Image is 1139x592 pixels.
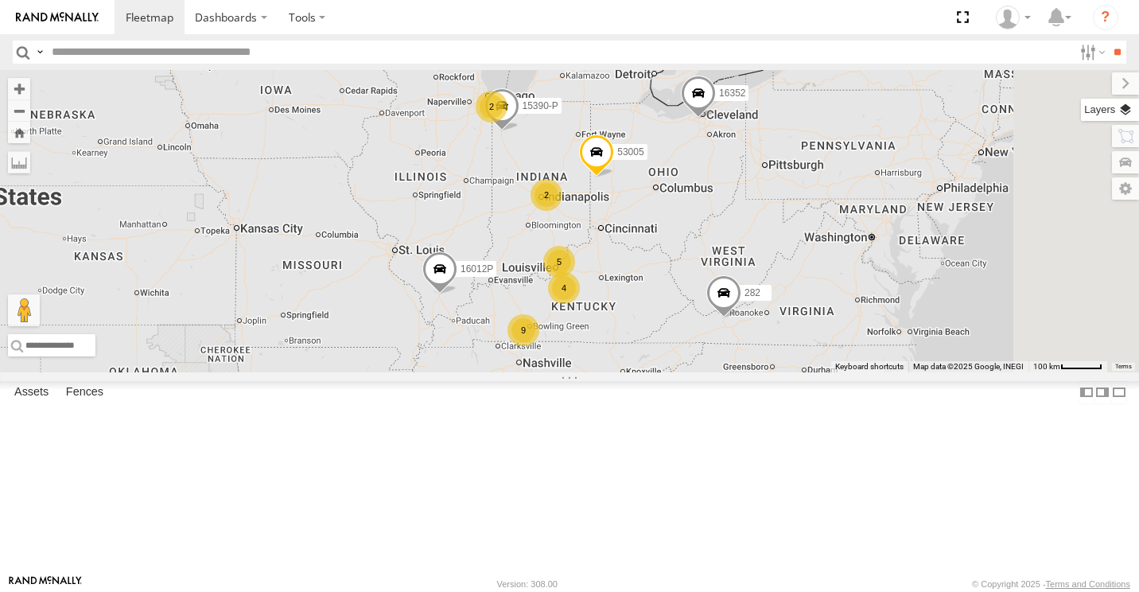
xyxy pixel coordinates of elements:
[1074,41,1108,64] label: Search Filter Options
[1079,381,1094,404] label: Dock Summary Table to the Left
[9,576,82,592] a: Visit our Website
[990,6,1036,29] div: Paul Withrow
[1094,381,1110,404] label: Dock Summary Table to the Right
[1028,361,1107,372] button: Map Scale: 100 km per 49 pixels
[461,263,493,275] span: 16012P
[1112,177,1139,200] label: Map Settings
[913,362,1024,371] span: Map data ©2025 Google, INEGI
[33,41,46,64] label: Search Query
[1093,5,1118,30] i: ?
[507,314,539,346] div: 9
[8,294,40,326] button: Drag Pegman onto the map to open Street View
[617,146,643,158] span: 53005
[1111,381,1127,404] label: Hide Summary Table
[16,12,99,23] img: rand-logo.svg
[531,179,562,211] div: 2
[719,88,745,99] span: 16352
[548,272,580,304] div: 4
[58,381,111,403] label: Fences
[1046,579,1130,589] a: Terms and Conditions
[523,100,558,111] span: 15390-P
[972,579,1130,589] div: © Copyright 2025 -
[8,151,30,173] label: Measure
[8,122,30,143] button: Zoom Home
[497,579,558,589] div: Version: 308.00
[8,78,30,99] button: Zoom in
[1115,364,1132,370] a: Terms (opens in new tab)
[476,91,507,123] div: 2
[835,361,904,372] button: Keyboard shortcuts
[543,246,575,278] div: 5
[8,99,30,122] button: Zoom out
[6,381,56,403] label: Assets
[1033,362,1060,371] span: 100 km
[744,288,760,299] span: 282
